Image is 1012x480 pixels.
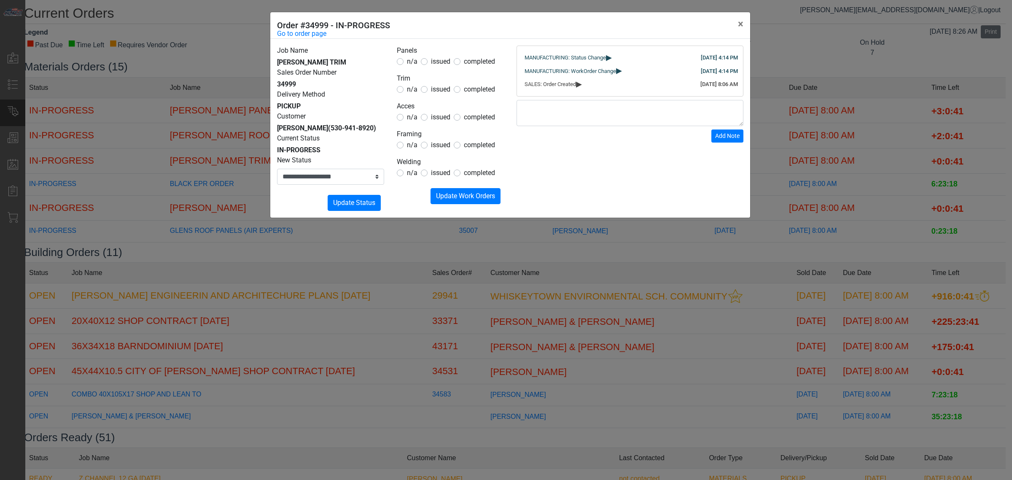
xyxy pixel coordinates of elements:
div: PICKUP [277,101,384,111]
button: Add Note [711,129,743,143]
button: Update Status [328,195,381,211]
span: issued [431,85,450,93]
span: Add Note [715,132,740,139]
label: Delivery Method [277,89,325,100]
span: issued [431,169,450,177]
label: Customer [277,111,306,121]
label: Job Name [277,46,308,56]
span: completed [464,113,495,121]
span: ▸ [606,54,612,60]
span: n/a [407,169,417,177]
span: issued [431,57,450,65]
label: Current Status [277,133,320,143]
span: completed [464,85,495,93]
label: New Status [277,155,311,165]
a: Go to order page [277,29,326,39]
span: Update Status [333,199,375,207]
legend: Panels [397,46,504,57]
h5: Order #34999 - IN-PROGRESS [277,19,390,32]
button: Close [731,12,750,36]
span: Update Work Orders [436,192,495,200]
span: n/a [407,57,417,65]
span: n/a [407,113,417,121]
span: [PERSON_NAME] TRIM [277,58,346,66]
div: IN-PROGRESS [277,145,384,155]
button: Update Work Orders [431,188,501,204]
div: 34999 [277,79,384,89]
label: Sales Order Number [277,67,336,78]
span: completed [464,141,495,149]
span: completed [464,57,495,65]
span: (530-941-8920) [328,124,376,132]
span: ▸ [616,67,622,73]
legend: Framing [397,129,504,140]
span: issued [431,113,450,121]
div: [PERSON_NAME] [277,123,384,133]
legend: Acces [397,101,504,112]
span: issued [431,141,450,149]
div: SALES: Order Created [525,80,735,89]
div: MANUFACTURING: WorkOrder Change [525,67,735,76]
span: n/a [407,141,417,149]
legend: Trim [397,73,504,84]
div: [DATE] 4:14 PM [701,67,738,76]
span: ▸ [576,81,582,86]
div: [DATE] 8:06 AM [700,80,738,89]
div: MANUFACTURING: Status Change [525,54,735,62]
legend: Welding [397,157,504,168]
div: [DATE] 4:14 PM [701,54,738,62]
span: completed [464,169,495,177]
span: n/a [407,85,417,93]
